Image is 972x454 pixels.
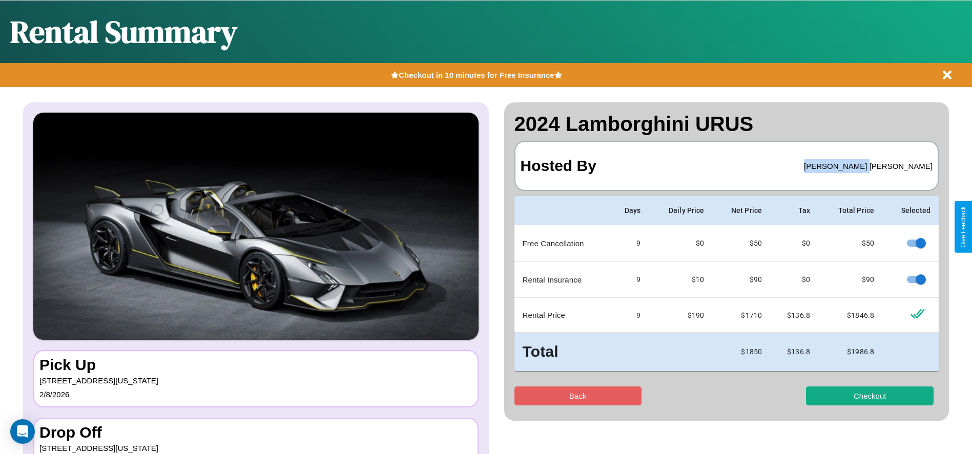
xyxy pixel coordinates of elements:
td: $ 50 [818,225,882,262]
p: Free Cancellation [523,236,602,250]
p: Rental Price [523,308,602,322]
h3: Drop Off [39,424,472,441]
p: 2 / 8 / 2026 [39,387,472,401]
th: Daily Price [649,196,713,225]
td: 9 [609,225,649,262]
td: 9 [609,262,649,298]
td: $ 90 [713,262,771,298]
p: [STREET_ADDRESS][US_STATE] [39,374,472,387]
td: $ 50 [713,225,771,262]
td: $0 [770,225,818,262]
h3: Pick Up [39,356,472,374]
td: $0 [770,262,818,298]
td: $ 136.8 [770,333,818,371]
td: $ 1986.8 [818,333,882,371]
h3: Total [523,341,602,363]
h2: 2024 Lamborghini URUS [514,113,939,136]
td: $ 1846.8 [818,298,882,333]
td: $ 1710 [713,298,771,333]
table: simple table [514,196,939,371]
td: $ 136.8 [770,298,818,333]
div: Give Feedback [960,206,967,248]
button: Checkout [806,386,934,405]
p: [PERSON_NAME] [PERSON_NAME] [804,159,933,173]
td: $10 [649,262,713,298]
button: Back [514,386,642,405]
h3: Hosted By [521,147,596,185]
td: 9 [609,298,649,333]
h1: Rental Summary [10,11,237,53]
td: $ 190 [649,298,713,333]
td: $ 1850 [713,333,771,371]
th: Total Price [818,196,882,225]
th: Net Price [713,196,771,225]
th: Selected [882,196,939,225]
td: $0 [649,225,713,262]
th: Tax [770,196,818,225]
div: Open Intercom Messenger [10,419,35,444]
th: Days [609,196,649,225]
b: Checkout in 10 minutes for Free Insurance [399,71,554,79]
td: $ 90 [818,262,882,298]
p: Rental Insurance [523,273,602,287]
